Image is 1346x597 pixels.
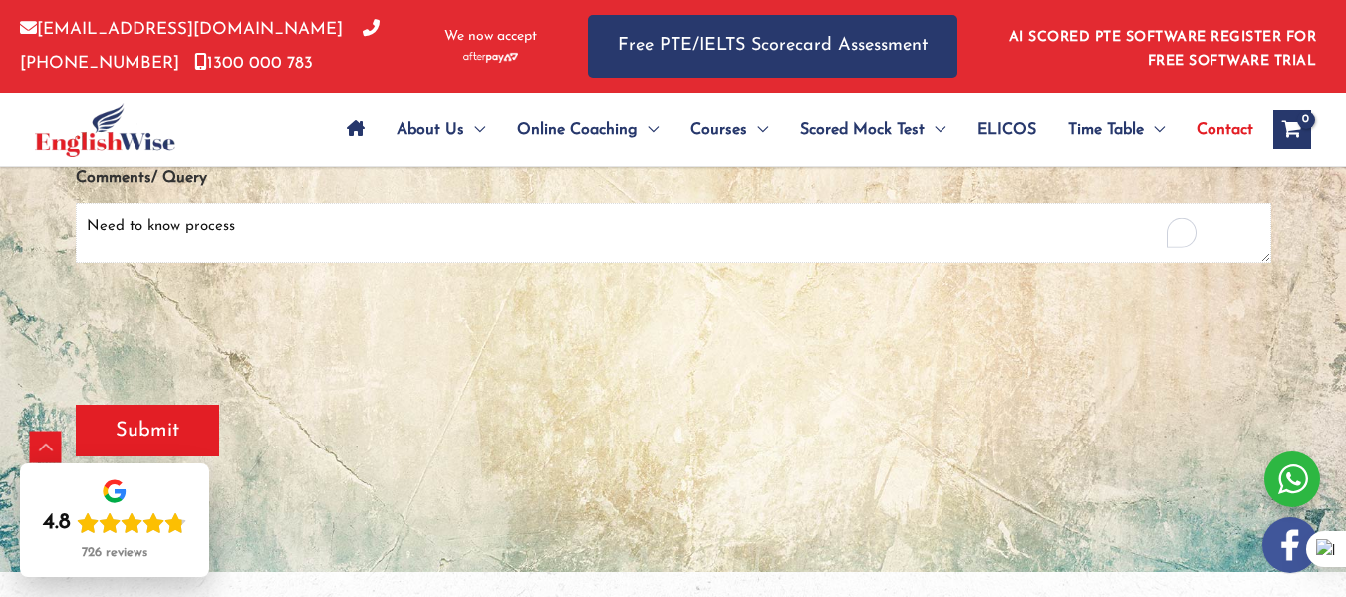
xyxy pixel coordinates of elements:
div: 726 reviews [82,545,147,561]
a: About UsMenu Toggle [381,95,501,164]
span: About Us [397,95,464,164]
a: Scored Mock TestMenu Toggle [784,95,961,164]
span: Menu Toggle [747,95,768,164]
span: Menu Toggle [638,95,659,164]
textarea: To enrich screen reader interactions, please activate Accessibility in Grammarly extension settings [76,203,1271,263]
div: 4.8 [43,509,71,537]
span: Scored Mock Test [800,95,925,164]
span: Courses [690,95,747,164]
a: Time TableMenu Toggle [1052,95,1181,164]
aside: Header Widget 1 [997,14,1326,79]
a: Contact [1181,95,1253,164]
div: Rating: 4.8 out of 5 [43,509,186,537]
span: Contact [1197,95,1253,164]
a: [EMAIL_ADDRESS][DOMAIN_NAME] [20,21,343,38]
span: ELICOS [977,95,1036,164]
a: [PHONE_NUMBER] [20,21,380,71]
span: Time Table [1068,95,1144,164]
img: white-facebook.png [1262,517,1318,573]
span: Menu Toggle [1144,95,1165,164]
a: ELICOS [961,95,1052,164]
input: Submit [76,405,219,456]
a: View Shopping Cart, empty [1273,110,1311,149]
a: CoursesMenu Toggle [674,95,784,164]
span: Online Coaching [517,95,638,164]
nav: Site Navigation: Main Menu [331,95,1253,164]
span: Menu Toggle [925,95,945,164]
a: Free PTE/IELTS Scorecard Assessment [588,15,957,78]
a: AI SCORED PTE SOFTWARE REGISTER FOR FREE SOFTWARE TRIAL [1009,30,1317,69]
label: Comments/ Query [76,162,207,195]
img: cropped-ew-logo [35,103,175,157]
a: 1300 000 783 [194,55,313,72]
a: Online CoachingMenu Toggle [501,95,674,164]
iframe: reCAPTCHA [76,291,379,369]
span: Menu Toggle [464,95,485,164]
span: We now accept [444,27,537,47]
img: Afterpay-Logo [463,52,518,63]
